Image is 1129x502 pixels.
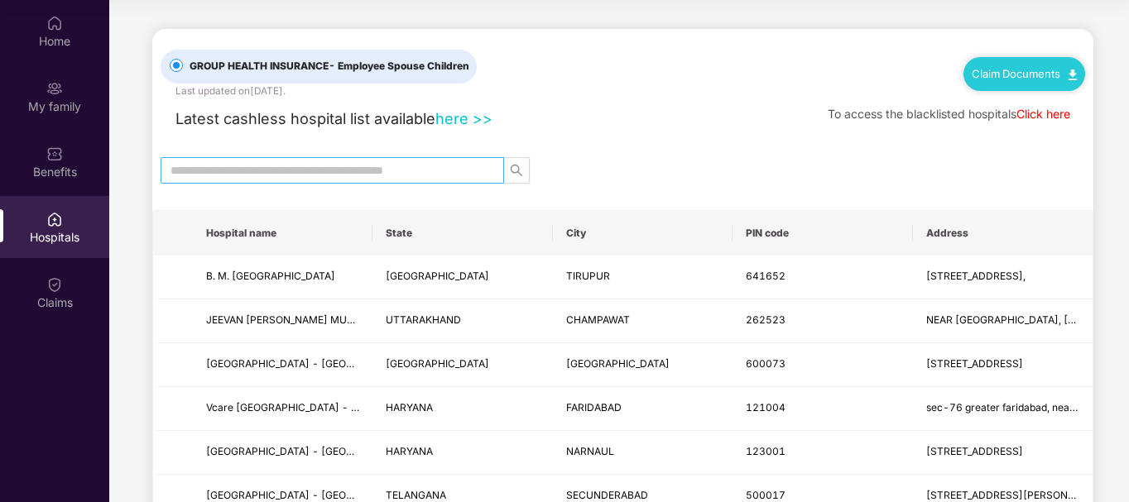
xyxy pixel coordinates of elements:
span: 500017 [746,489,785,501]
td: Vcare Multispecality Hospital - Faridabad [193,387,372,431]
span: UTTARAKHAND [386,313,461,326]
a: Claim Documents [972,67,1077,80]
span: 641652 [746,270,785,282]
span: FARIDABAD [566,401,622,414]
span: [STREET_ADDRESS][PERSON_NAME] - [926,489,1114,501]
span: HARYANA [386,445,433,457]
span: [GEOGRAPHIC_DATA] - [GEOGRAPHIC_DATA] [206,357,425,370]
span: [GEOGRAPHIC_DATA] - [GEOGRAPHIC_DATA] [206,489,425,501]
td: No.63, Anupparpalayam Pudur, Near Karuparayan Koil Street, [913,256,1093,299]
span: [GEOGRAPHIC_DATA] [566,357,670,370]
img: svg+xml;base64,PHN2ZyBpZD0iQ2xhaW0iIHhtbG5zPSJodHRwOi8vd3d3LnczLm9yZy8yMDAwL3N2ZyIgd2lkdGg9IjIwIi... [46,276,63,293]
td: NARNAUL [553,431,733,475]
th: Address [913,211,1093,256]
img: svg+xml;base64,PHN2ZyBpZD0iQmVuZWZpdHMiIHhtbG5zPSJodHRwOi8vd3d3LnczLm9yZy8yMDAwL3N2ZyIgd2lkdGg9Ij... [46,146,63,162]
a: here >> [435,109,492,127]
td: HARYANA [372,431,552,475]
span: CHAMPAWAT [566,313,630,326]
span: 600073 [746,357,785,370]
span: GROUP HEALTH INSURANCE [183,59,476,74]
span: 262523 [746,313,785,326]
td: sec-76 greater faridabad, near police chowki, [913,387,1093,431]
span: [GEOGRAPHIC_DATA] [386,357,489,370]
td: sandeep hospital - Narnaul [193,431,372,475]
td: NO.173, AGHARAM RD, SELAIYUR [913,343,1093,387]
span: Address [926,227,1079,240]
span: search [504,164,529,177]
td: CHENNAI [553,343,733,387]
span: Hospital name [206,227,359,240]
span: - Employee Spouse Children [329,60,469,72]
img: svg+xml;base64,PHN2ZyB4bWxucz0iaHR0cDovL3d3dy53My5vcmcvMjAwMC9zdmciIHdpZHRoPSIxMC40IiBoZWlnaHQ9Ij... [1069,69,1077,80]
td: NEAR MES CAMP, TANAKPUR ROAD, CHAMPAWAT, UTTARAKHAND - 262523 [913,299,1093,343]
span: HARYANA [386,401,433,414]
span: NARNAUL [566,445,614,457]
button: search [503,157,530,184]
td: JEEVAN ANMOL MULTI SPECIALITY HOSPITAL [193,299,372,343]
td: CHAMPAWAT [553,299,733,343]
img: svg+xml;base64,PHN2ZyBpZD0iSG9tZSIgeG1sbnM9Imh0dHA6Ly93d3cudzMub3JnLzIwMDAvc3ZnIiB3aWR0aD0iMjAiIG... [46,15,63,31]
span: [GEOGRAPHIC_DATA] - [GEOGRAPHIC_DATA] [206,445,425,457]
td: TAMIL NADU [372,343,552,387]
img: svg+xml;base64,PHN2ZyBpZD0iSG9zcGl0YWxzIiB4bWxucz0iaHR0cDovL3d3dy53My5vcmcvMjAwMC9zdmciIHdpZHRoPS... [46,211,63,227]
span: [STREET_ADDRESS] [926,357,1023,370]
th: Hospital name [193,211,372,256]
a: Click here [1016,107,1070,121]
th: City [553,211,733,256]
td: B. M. ORTHO HOSPITAL - TIRUPPUR [193,256,372,299]
td: TIRUPUR [553,256,733,299]
span: [STREET_ADDRESS], [926,270,1026,282]
td: FARIDABAD [553,387,733,431]
div: Last updated on [DATE] . [175,84,286,99]
td: TAMIL NADU [372,256,552,299]
span: JEEVAN [PERSON_NAME] MULTI SPECIALITY HOSPITAL [206,313,472,326]
span: 123001 [746,445,785,457]
span: 121004 [746,401,785,414]
span: [STREET_ADDRESS] [926,445,1023,457]
th: PIN code [733,211,912,256]
span: SECUNDERABAD [566,489,648,501]
td: HARYANA [372,387,552,431]
span: B. M. [GEOGRAPHIC_DATA] [206,270,335,282]
span: To access the blacklisted hospitals [828,107,1016,121]
td: 1st floor baba khetanath complex, mahendragarh road,narnaul 123001 [913,431,1093,475]
span: Latest cashless hospital list available [175,109,435,127]
span: [GEOGRAPHIC_DATA] [386,270,489,282]
span: Vcare [GEOGRAPHIC_DATA] - [GEOGRAPHIC_DATA] [206,401,454,414]
span: TELANGANA [386,489,446,501]
th: State [372,211,552,256]
img: svg+xml;base64,PHN2ZyB3aWR0aD0iMjAiIGhlaWdodD0iMjAiIHZpZXdCb3g9IjAgMCAyMCAyMCIgZmlsbD0ibm9uZSIgeG... [46,80,63,97]
td: UTTARAKHAND [372,299,552,343]
span: TIRUPUR [566,270,610,282]
td: BHAARATH MEDICAL COLLEGE AND HOSPITAL - CHENNAI [193,343,372,387]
